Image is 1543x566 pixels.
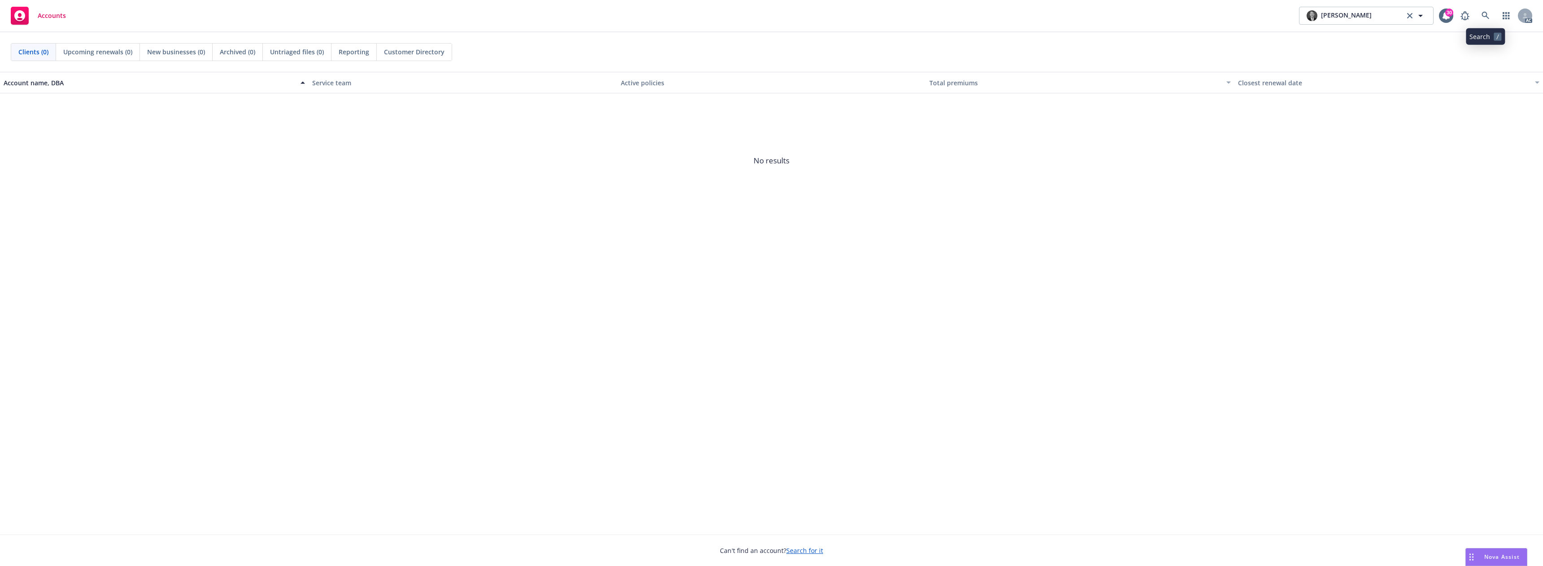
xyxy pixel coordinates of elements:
div: Account name, DBA [4,78,295,88]
span: Nova Assist [1484,553,1520,561]
span: Clients (0) [18,47,48,57]
a: Accounts [7,3,70,28]
button: photo[PERSON_NAME]clear selection [1299,7,1434,25]
span: Upcoming renewals (0) [63,47,132,57]
button: Active policies [617,72,926,93]
img: photo [1307,10,1317,21]
div: Service team [312,78,614,88]
a: Switch app [1497,7,1515,25]
span: Can't find an account? [720,546,823,555]
div: Closest renewal date [1238,78,1530,88]
span: [PERSON_NAME] [1321,10,1372,21]
span: Archived (0) [220,47,255,57]
div: 30 [1445,9,1453,17]
div: Drag to move [1466,548,1477,566]
span: Reporting [339,47,369,57]
button: Closest renewal date [1234,72,1543,93]
div: Active policies [621,78,922,88]
a: clear selection [1404,10,1415,21]
span: Customer Directory [384,47,445,57]
span: Accounts [38,12,66,19]
a: Search for it [786,546,823,555]
button: Nova Assist [1465,548,1527,566]
span: Untriaged files (0) [270,47,324,57]
button: Service team [309,72,617,93]
a: Report a Bug [1456,7,1474,25]
a: Search [1477,7,1495,25]
button: Total premiums [926,72,1234,93]
span: New businesses (0) [147,47,205,57]
div: Total premiums [929,78,1221,88]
